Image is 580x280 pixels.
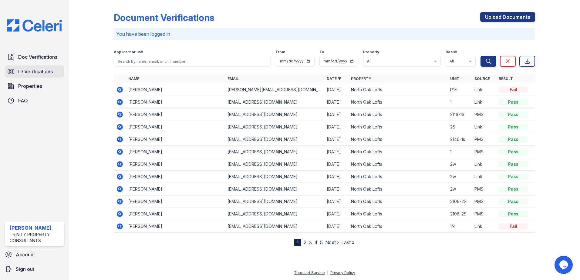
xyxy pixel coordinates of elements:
[472,183,496,195] td: PMS
[448,195,472,208] td: 2106-2S
[472,208,496,220] td: PMS
[349,183,448,195] td: North Oak Lofts
[330,270,355,275] a: Privacy Policy
[2,19,66,32] img: CE_Logo_Blue-a8612792a0a2168367f1c8372b55b34899dd931a85d93a1a3d3e32e68fde9ad4.png
[472,108,496,121] td: PMS
[472,121,496,133] td: Link
[327,270,328,275] div: |
[309,239,312,245] a: 3
[114,12,214,23] div: Document Verifications
[499,136,528,142] div: Pass
[126,195,225,208] td: [PERSON_NAME]
[2,248,66,261] a: Account
[363,50,379,55] label: Property
[448,158,472,171] td: 2w
[349,133,448,146] td: North Oak Lofts
[448,121,472,133] td: 2S
[474,76,490,81] a: Source
[499,124,528,130] div: Pass
[324,108,349,121] td: [DATE]
[225,146,324,158] td: [EMAIL_ADDRESS][DOMAIN_NAME]
[472,84,496,96] td: Link
[126,146,225,158] td: [PERSON_NAME]
[10,224,62,232] div: [PERSON_NAME]
[324,220,349,233] td: [DATE]
[325,239,339,245] a: Next ›
[18,53,57,61] span: Doc Verifications
[126,183,225,195] td: [PERSON_NAME]
[472,146,496,158] td: PMS
[225,96,324,108] td: [EMAIL_ADDRESS][DOMAIN_NAME]
[225,183,324,195] td: [EMAIL_ADDRESS][DOMAIN_NAME]
[128,76,139,81] a: Name
[225,208,324,220] td: [EMAIL_ADDRESS][DOMAIN_NAME]
[225,133,324,146] td: [EMAIL_ADDRESS][DOMAIN_NAME]
[555,256,574,274] iframe: chat widget
[349,146,448,158] td: North Oak Lofts
[324,121,349,133] td: [DATE]
[472,133,496,146] td: PMS
[225,195,324,208] td: [EMAIL_ADDRESS][DOMAIN_NAME]
[448,208,472,220] td: 2106-2S
[446,50,457,55] label: Result
[126,84,225,96] td: [PERSON_NAME]
[324,158,349,171] td: [DATE]
[294,270,325,275] a: Terms of Service
[126,133,225,146] td: [PERSON_NAME]
[349,220,448,233] td: North Oak Lofts
[314,239,318,245] a: 4
[16,265,34,273] span: Sign out
[126,158,225,171] td: [PERSON_NAME]
[2,263,66,275] a: Sign out
[10,232,62,244] div: Trinity Property Consultants
[349,195,448,208] td: North Oak Lofts
[448,108,472,121] td: 2116-1S
[319,50,324,55] label: To
[228,76,239,81] a: Email
[324,133,349,146] td: [DATE]
[472,158,496,171] td: Link
[324,208,349,220] td: [DATE]
[499,174,528,180] div: Pass
[499,87,528,93] div: Fail
[225,121,324,133] td: [EMAIL_ADDRESS][DOMAIN_NAME]
[18,97,28,104] span: FAQ
[324,171,349,183] td: [DATE]
[126,121,225,133] td: [PERSON_NAME]
[499,161,528,167] div: Pass
[324,183,349,195] td: [DATE]
[324,195,349,208] td: [DATE]
[225,158,324,171] td: [EMAIL_ADDRESS][DOMAIN_NAME]
[351,76,371,81] a: Property
[349,208,448,220] td: North Oak Lofts
[480,12,535,22] a: Upload Documents
[448,183,472,195] td: 2w
[5,51,64,63] a: Doc Verifications
[448,220,472,233] td: 1N
[349,121,448,133] td: North Oak Lofts
[472,220,496,233] td: Link
[499,112,528,118] div: Pass
[16,251,35,258] span: Account
[114,56,271,67] input: Search by name, email, or unit number
[225,220,324,233] td: [EMAIL_ADDRESS][DOMAIN_NAME]
[327,76,341,81] a: Date ▼
[18,68,53,75] span: ID Verifications
[448,84,472,96] td: P1E
[324,96,349,108] td: [DATE]
[341,239,355,245] a: Last »
[349,171,448,183] td: North Oak Lofts
[225,108,324,121] td: [EMAIL_ADDRESS][DOMAIN_NAME]
[349,96,448,108] td: North Oak Lofts
[448,96,472,108] td: 1
[294,239,301,246] div: 1
[349,84,448,96] td: North Oak Lofts
[349,158,448,171] td: North Oak Lofts
[324,146,349,158] td: [DATE]
[499,99,528,105] div: Pass
[126,96,225,108] td: [PERSON_NAME]
[349,108,448,121] td: North Oak Lofts
[499,198,528,205] div: Pass
[5,65,64,78] a: ID Verifications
